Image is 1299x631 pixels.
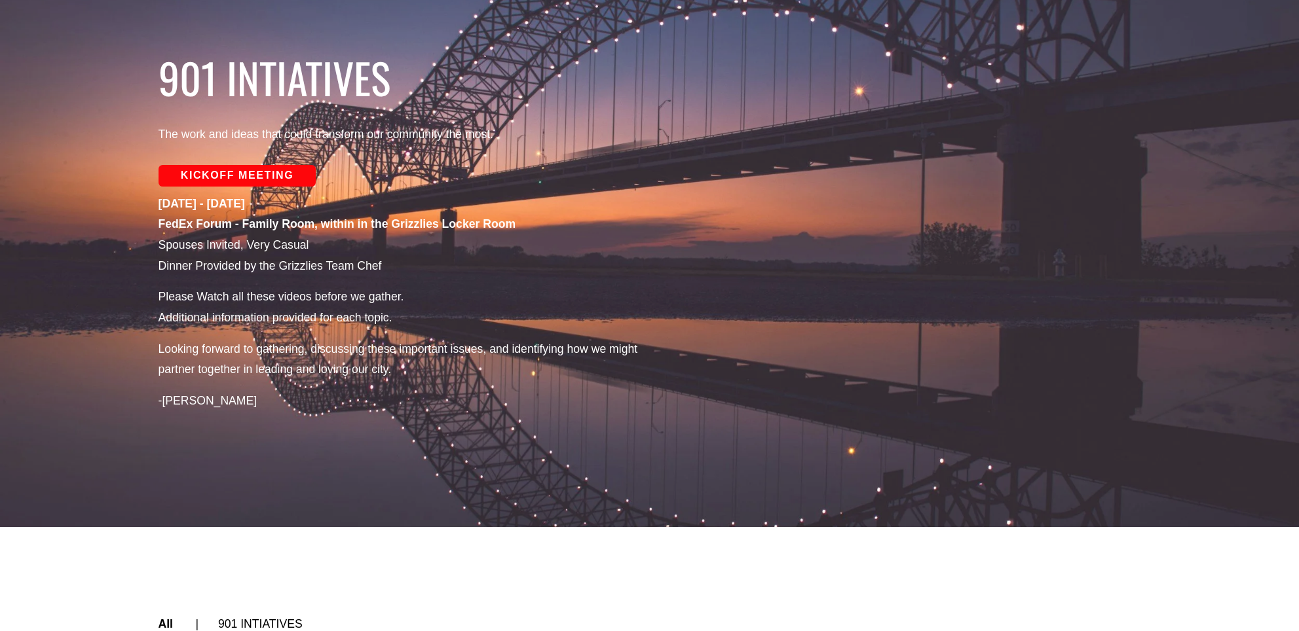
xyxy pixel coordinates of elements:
[159,197,516,231] strong: [DATE] - [DATE] FedEx Forum - Family Room, within in the Grizzlies Locker Room
[159,165,316,186] a: Kickoff Meeting
[159,197,516,272] span: Spouses Invited, Very Casual Dinner Provided by the Grizzlies Team Chef
[159,290,404,324] span: Please Watch all these videos before we gather. Additional information provided for each topic.
[159,394,257,407] span: -[PERSON_NAME]
[159,342,641,376] span: Looking forward to gathering, discussing these important issues, and identifying how we might par...
[196,617,199,630] span: |
[159,128,493,141] span: The work and ideas that could transform our community the most.
[159,617,173,630] a: All
[159,46,390,108] span: 901 Intiatives
[218,617,303,630] a: 901 INTIATIVES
